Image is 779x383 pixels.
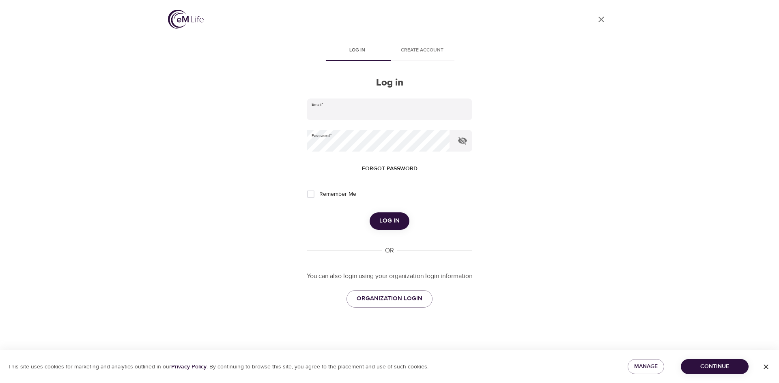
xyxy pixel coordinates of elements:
button: Continue [681,359,749,374]
a: close [592,10,611,29]
a: Privacy Policy [171,363,207,370]
a: ORGANIZATION LOGIN [346,290,433,307]
span: Remember Me [319,190,356,199]
span: Log in [379,216,400,226]
span: ORGANIZATION LOGIN [357,293,422,304]
p: You can also login using your organization login information [307,272,472,281]
div: OR [382,246,397,255]
span: Continue [687,362,742,372]
h2: Log in [307,77,472,89]
span: Manage [634,362,658,372]
button: Log in [370,212,409,229]
span: Log in [329,46,385,55]
img: logo [168,10,204,29]
button: Forgot password [359,161,421,176]
div: disabled tabs example [307,41,472,61]
span: Forgot password [362,164,417,174]
span: Create account [394,46,450,55]
button: Manage [628,359,664,374]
